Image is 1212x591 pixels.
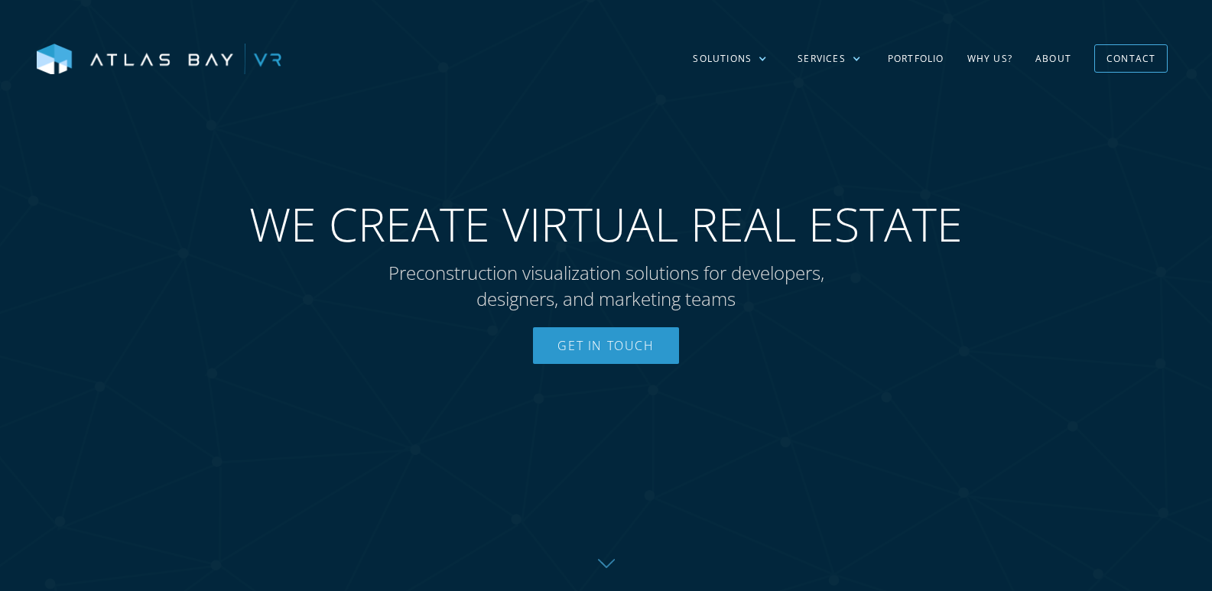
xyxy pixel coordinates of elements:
img: Atlas Bay VR Logo [37,44,281,76]
p: Preconstruction visualization solutions for developers, designers, and marketing teams [358,260,855,311]
div: Solutions [693,52,752,66]
span: WE CREATE VIRTUAL REAL ESTATE [249,196,963,252]
div: Services [798,52,846,66]
div: Contact [1106,47,1155,70]
a: Contact [1094,44,1168,73]
a: Get In Touch [533,327,678,364]
div: Services [782,37,876,81]
a: About [1024,37,1083,81]
a: Portfolio [876,37,956,81]
a: Why US? [956,37,1024,81]
img: Down further on page [598,559,615,568]
div: Solutions [677,37,782,81]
